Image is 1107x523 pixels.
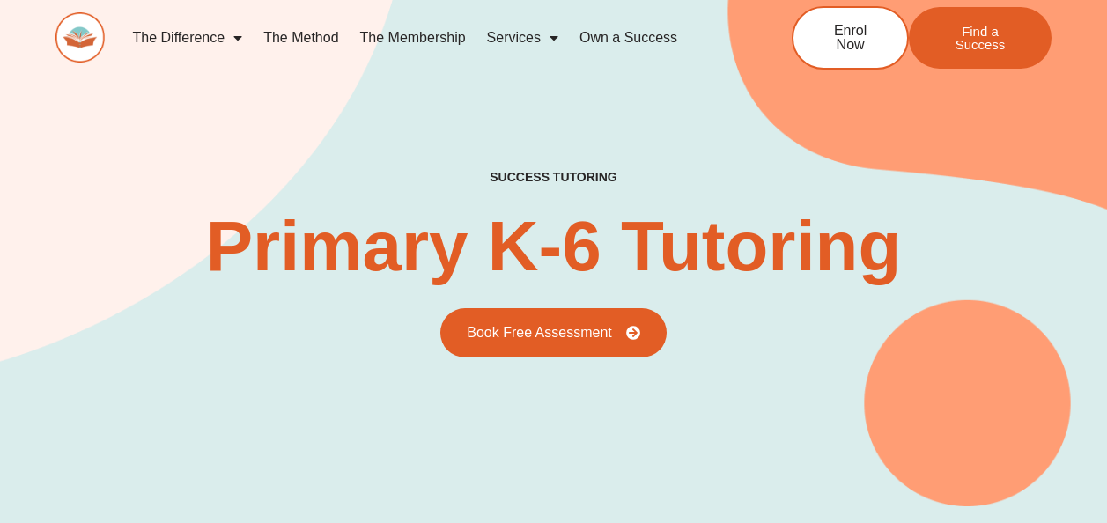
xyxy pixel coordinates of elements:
[206,211,902,282] h2: Primary K-6 Tutoring
[350,18,476,58] a: The Membership
[467,326,612,340] span: Book Free Assessment
[122,18,735,58] nav: Menu
[569,18,688,58] a: Own a Success
[490,170,616,185] h4: success tutoring
[440,308,667,357] a: Book Free Assessment
[253,18,349,58] a: The Method
[820,24,881,52] span: Enrol Now
[122,18,254,58] a: The Difference
[792,6,909,70] a: Enrol Now
[909,7,1052,69] a: Find a Success
[935,25,1025,51] span: Find a Success
[476,18,569,58] a: Services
